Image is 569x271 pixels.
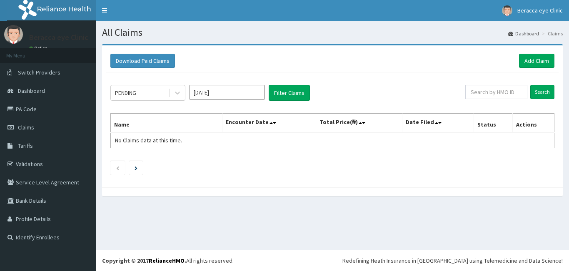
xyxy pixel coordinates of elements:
span: Switch Providers [18,69,60,76]
th: Total Price(₦) [316,114,402,133]
th: Actions [512,114,554,133]
a: Add Claim [519,54,554,68]
h1: All Claims [102,27,563,38]
p: Beracca eye Clinic [29,34,88,41]
span: No Claims data at this time. [115,137,182,144]
th: Encounter Date [222,114,316,133]
strong: Copyright © 2017 . [102,257,186,264]
a: Dashboard [508,30,539,37]
a: Online [29,45,49,51]
button: Filter Claims [269,85,310,101]
div: PENDING [115,89,136,97]
span: Beracca eye Clinic [517,7,563,14]
span: Tariffs [18,142,33,149]
a: RelianceHMO [149,257,185,264]
div: Redefining Heath Insurance in [GEOGRAPHIC_DATA] using Telemedicine and Data Science! [342,256,563,265]
a: Next page [135,164,137,172]
input: Search [530,85,554,99]
a: Previous page [116,164,120,172]
input: Search by HMO ID [465,85,527,99]
img: User Image [502,5,512,16]
li: Claims [540,30,563,37]
input: Select Month and Year [190,85,265,100]
footer: All rights reserved. [96,250,569,271]
img: User Image [4,25,23,44]
span: Dashboard [18,87,45,94]
th: Name [111,114,222,133]
button: Download Paid Claims [110,54,175,68]
span: Claims [18,124,34,131]
th: Status [474,114,513,133]
th: Date Filed [402,114,474,133]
